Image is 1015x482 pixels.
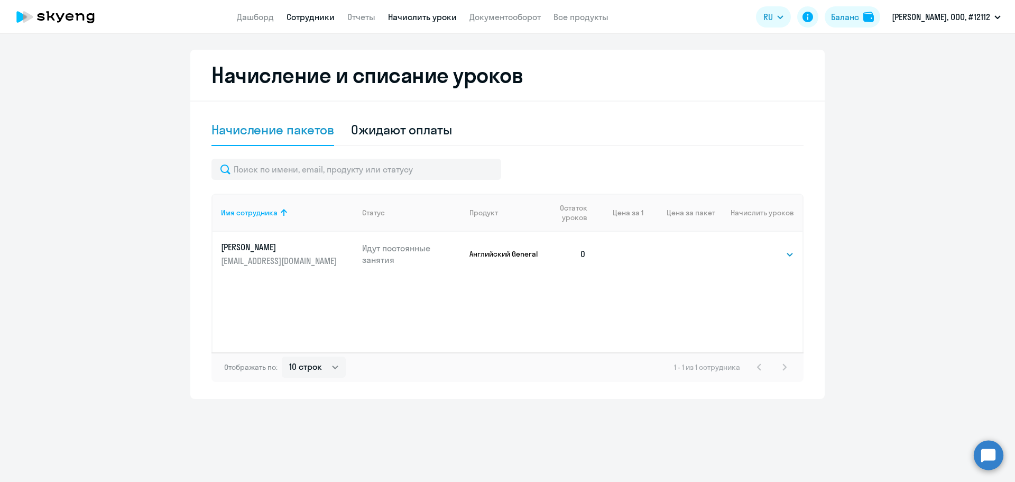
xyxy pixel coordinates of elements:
div: Статус [362,208,385,217]
span: RU [763,11,773,23]
th: Цена за 1 [595,194,643,232]
div: Начисление пакетов [211,121,334,138]
button: RU [756,6,791,28]
th: Начислить уроков [715,194,802,232]
div: Ожидают оплаты [351,121,452,138]
a: Документооборот [469,12,541,22]
a: Начислить уроки [388,12,457,22]
a: Дашборд [237,12,274,22]
p: Идут постоянные занятия [362,242,462,266]
a: Сотрудники [287,12,335,22]
div: Статус [362,208,462,217]
a: Все продукты [553,12,608,22]
div: Продукт [469,208,541,217]
a: Отчеты [347,12,375,22]
p: Английский General [469,249,541,259]
h2: Начисление и списание уроков [211,62,804,88]
button: Балансbalance [825,6,880,28]
th: Цена за пакет [643,194,715,232]
p: [PERSON_NAME] [221,241,339,253]
div: Продукт [469,208,498,217]
button: [PERSON_NAME], ООО, #12112 [887,4,1006,30]
div: Остаток уроков [549,203,595,222]
div: Имя сотрудника [221,208,278,217]
input: Поиск по имени, email, продукту или статусу [211,159,501,180]
p: [EMAIL_ADDRESS][DOMAIN_NAME] [221,255,339,267]
div: Имя сотрудника [221,208,354,217]
td: 0 [541,232,595,276]
img: balance [863,12,874,22]
span: 1 - 1 из 1 сотрудника [674,362,740,372]
span: Отображать по: [224,362,278,372]
span: Остаток уроков [549,203,587,222]
div: Баланс [831,11,859,23]
a: [PERSON_NAME][EMAIL_ADDRESS][DOMAIN_NAME] [221,241,354,267]
p: [PERSON_NAME], ООО, #12112 [892,11,990,23]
